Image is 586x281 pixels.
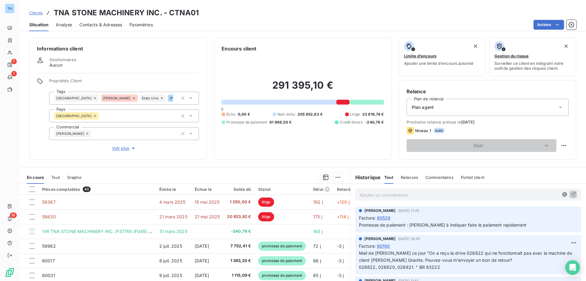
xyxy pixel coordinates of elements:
[129,22,153,28] span: Paramètres
[222,79,384,98] h2: 291 395,10 €
[221,107,223,112] span: 0
[42,214,56,219] span: 58630
[42,258,55,263] span: 60017
[365,120,384,125] span: -240,76 €
[222,45,256,52] h6: Encours client
[37,45,199,52] h6: Informations client
[414,143,543,148] span: Voir
[142,96,159,100] span: Etats Unis
[27,175,44,180] span: En cours
[313,214,322,219] span: 175 j
[170,96,206,100] span: [PERSON_NAME] VDB
[195,187,220,192] div: Échue le
[313,199,323,205] span: 192 j
[159,243,182,249] span: 2 juil. 2025
[227,258,251,264] span: 1 383,20 €
[337,214,349,219] span: +114 j
[359,222,526,227] span: Promesse de paiement : [PERSON_NAME] à indiquer faire le paiement rapidement
[159,214,187,219] span: 21 mars 2025
[159,229,187,234] span: 31 mars 2025
[51,175,60,180] span: Tout
[433,128,445,133] span: auto
[407,120,569,124] span: Prochaine relance prévue le
[258,187,306,192] div: Statut
[377,215,391,221] span: 60529
[29,10,43,16] a: Clients
[399,37,486,76] button: Limite d’encoursAjouter une limite d’encours autorisé
[359,250,573,263] span: Mail de [PERSON_NAME] ce jour "On a reçu la drive 026822 qui ne fonctionnait pas avec la machine ...
[258,198,274,207] span: litige
[269,120,291,125] span: 61 966,50 €
[195,243,209,249] span: [DATE]
[350,174,381,181] h6: Historique
[83,187,91,192] span: 40
[42,187,152,192] div: Pièces comptables
[112,145,136,151] span: Voir plus
[277,112,295,117] span: Non-échu
[407,88,569,95] h6: Relance
[42,243,56,249] span: 59962
[313,258,321,263] span: 66 j
[258,212,274,221] span: litige
[359,264,440,270] span: 026822, 026820, 026821. " BR 83222
[359,243,376,249] span: Facture :
[359,215,376,221] span: Facture :
[340,120,363,125] span: Crédit divers
[258,256,306,265] span: promesse de paiement
[337,187,356,192] div: Retard
[384,175,393,180] span: Tout
[401,175,418,180] span: Relances
[56,22,72,28] span: Analyse
[29,10,43,15] span: Clients
[313,243,321,249] span: 72 j
[461,175,484,180] span: Portail client
[195,273,209,278] span: [DATE]
[227,243,251,249] span: 7 752,41 €
[226,112,235,117] span: Échu
[227,214,251,220] span: 20 923,82 €
[227,228,251,235] span: -240,76 €
[42,273,55,278] span: 60031
[337,199,349,205] span: +120 j
[159,258,182,263] span: 8 juil. 2025
[227,199,251,205] span: 1 250,00 €
[49,78,199,87] span: Propriétés Client
[407,139,556,152] button: Voir
[159,187,187,192] div: Émise le
[565,260,580,275] div: Open Intercom Messenger
[313,229,323,234] span: 165 j
[534,20,564,30] button: Actions
[10,213,17,218] span: 16
[494,61,571,71] span: Surveiller ce client en intégrant votre outil de gestion des risques client.
[337,258,344,263] span: -3 j
[56,114,92,118] span: [GEOGRAPHIC_DATA]
[49,57,76,62] span: Gestionnaires
[398,209,420,213] span: [DATE] 17:25
[91,131,96,136] input: Ajouter une valeur
[195,258,209,263] span: [DATE]
[238,112,250,117] span: 0,00 €
[404,54,436,58] span: Limite d’encours
[461,120,475,124] span: [DATE]
[54,7,199,18] h3: TNA STONE MACHINERY INC. - CTNA01
[364,236,396,242] span: [PERSON_NAME]
[415,128,431,133] span: Niveau 1
[337,273,344,278] span: -3 j
[49,62,63,68] span: Aucun
[56,132,84,135] span: [PERSON_NAME]
[258,271,306,280] span: promesse de paiement
[425,175,454,180] span: Commentaires
[227,272,251,279] span: 1 115,09 €
[29,22,49,28] span: Situation
[489,37,576,76] button: Gestion du risqueSurveiller ce client en intégrant votre outil de gestion des risques client.
[226,120,267,125] span: Promesse de paiement
[159,199,186,205] span: 4 mars 2025
[56,96,92,100] span: [GEOGRAPHIC_DATA]
[11,59,17,64] span: 7
[313,273,321,278] span: 65 j
[258,242,306,251] span: promesse de paiement
[195,199,220,205] span: 15 mai 2025
[11,71,17,76] span: 1
[5,268,15,277] img: Logo LeanPay
[99,113,103,119] input: Ajouter une valeur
